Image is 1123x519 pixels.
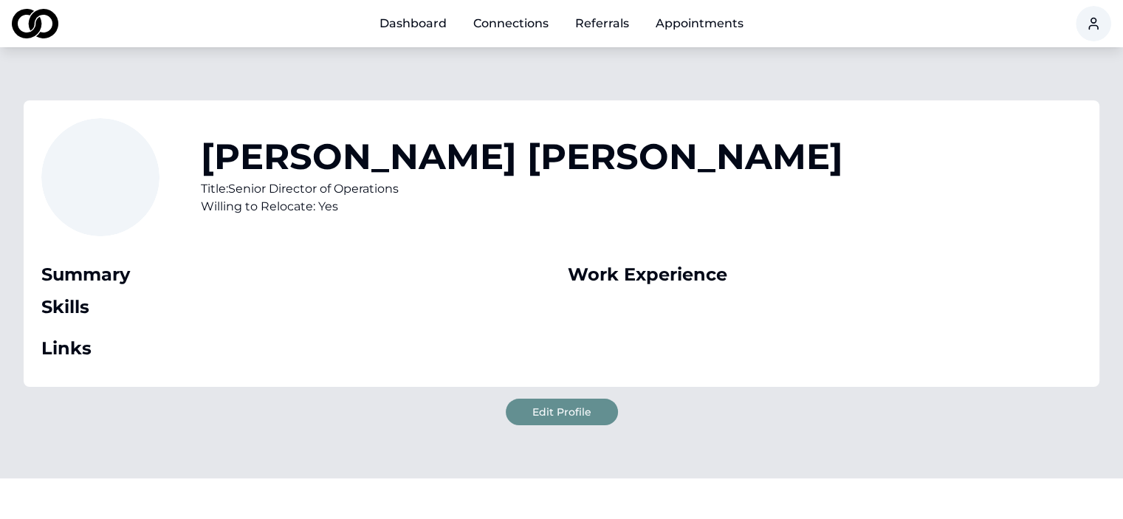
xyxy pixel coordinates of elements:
a: Dashboard [368,9,459,38]
nav: Main [368,9,755,38]
div: Links [41,337,556,360]
div: Skills [41,295,556,319]
a: Connections [461,9,560,38]
a: Referrals [563,9,641,38]
div: Willing to Relocate: Yes [201,198,843,216]
img: logo [12,9,58,38]
div: Work Experience [568,263,1082,286]
button: Edit Profile [506,399,618,425]
h1: [PERSON_NAME] [PERSON_NAME] [201,139,843,174]
div: Title: Senior Director of Operations [201,180,843,198]
a: Appointments [644,9,755,38]
div: Summary [41,263,556,286]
